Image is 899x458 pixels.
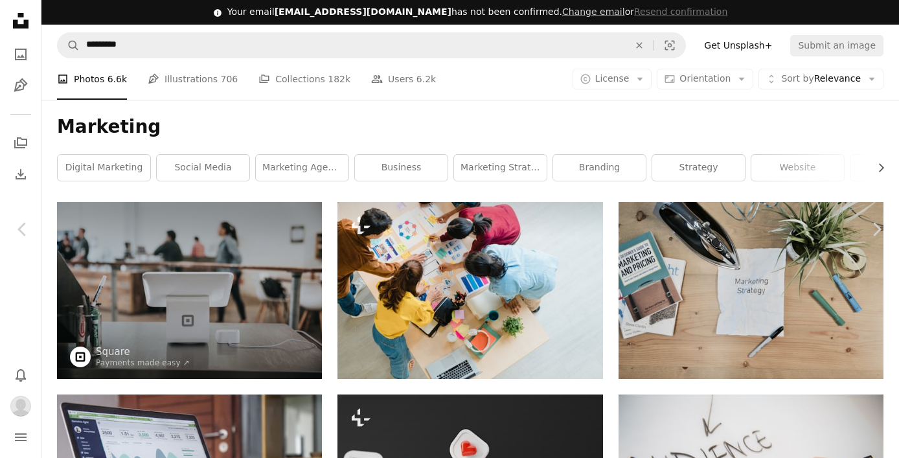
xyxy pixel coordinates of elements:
a: social media [157,155,249,181]
a: Next [854,167,899,292]
img: Go to Square's profile [70,347,91,367]
a: website [751,155,844,181]
button: Sort byRelevance [758,69,883,89]
span: 6.2k [416,72,436,86]
button: Orientation [657,69,753,89]
img: Avatar of user Great K [10,396,31,417]
a: marketing agency [256,155,348,181]
img: monitor on desk [57,202,322,379]
button: Profile [8,393,34,419]
h1: Marketing [57,115,883,139]
a: Users 6.2k [371,58,436,100]
a: Get Unsplash+ [696,35,780,56]
a: Change email [562,6,625,17]
a: Multiracial group of young creative people in smart casual wear discussing business brainstorming... [337,284,602,296]
a: marketing strategy [454,155,547,181]
span: Sort by [781,73,814,84]
a: Square [96,345,190,358]
a: Collections [8,130,34,156]
span: License [595,73,630,84]
a: white printing paper with Marketing Strategy text [619,284,883,296]
button: Submit an image [790,35,883,56]
div: Your email has not been confirmed. [227,6,728,19]
button: Menu [8,424,34,450]
span: or [562,6,727,17]
a: strategy [652,155,745,181]
button: Clear [625,33,654,58]
button: Resend confirmation [634,6,727,19]
button: License [573,69,652,89]
button: scroll list to the right [869,155,883,181]
a: Download History [8,161,34,187]
a: monitor on desk [57,284,322,296]
img: white printing paper with Marketing Strategy text [619,202,883,379]
a: Illustrations 706 [148,58,238,100]
a: digital marketing [58,155,150,181]
span: Orientation [679,73,731,84]
a: Illustrations [8,73,34,98]
span: 706 [221,72,238,86]
form: Find visuals sitewide [57,32,686,58]
img: Multiracial group of young creative people in smart casual wear discussing business brainstorming... [337,202,602,379]
span: 182k [328,72,350,86]
a: Payments made easy ↗ [96,358,190,367]
button: Visual search [654,33,685,58]
a: branding [553,155,646,181]
a: Collections 182k [258,58,350,100]
a: Photos [8,41,34,67]
button: Search Unsplash [58,33,80,58]
span: Relevance [781,73,861,86]
a: business [355,155,448,181]
span: [EMAIL_ADDRESS][DOMAIN_NAME] [275,6,451,17]
button: Notifications [8,362,34,388]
